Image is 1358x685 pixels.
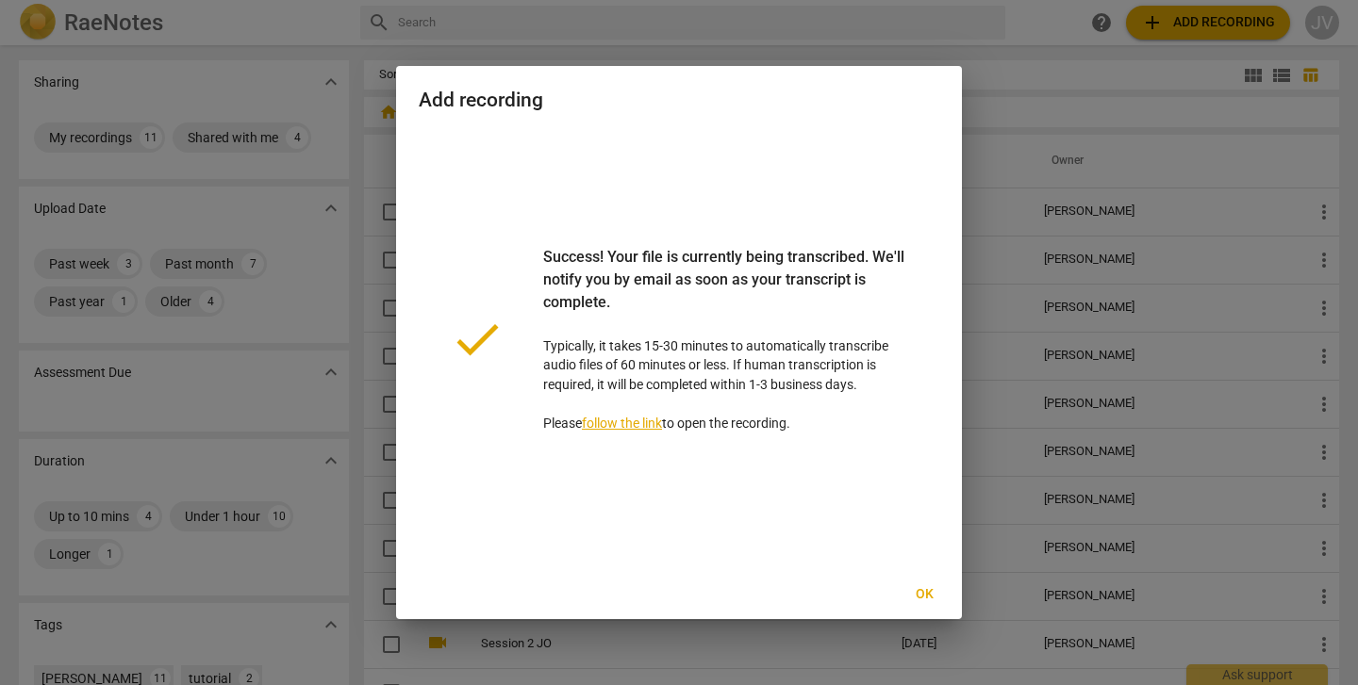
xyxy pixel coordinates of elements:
[582,416,662,431] a: follow the link
[543,246,909,433] p: Typically, it takes 15-30 minutes to automatically transcribe audio files of 60 minutes or less. ...
[543,246,909,336] div: Success! Your file is currently being transcribed. We'll notify you by email as soon as your tran...
[419,89,939,112] h2: Add recording
[449,311,505,367] span: done
[909,585,939,604] span: Ok
[894,578,954,612] button: Ok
